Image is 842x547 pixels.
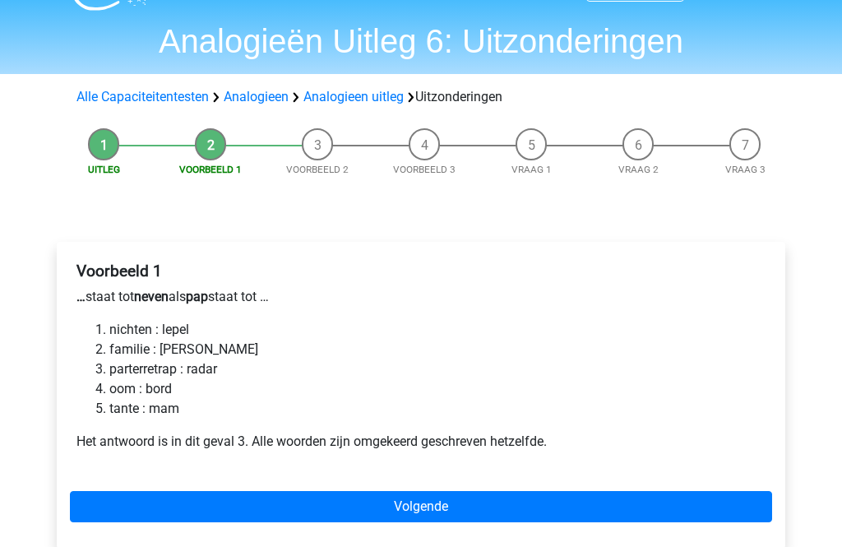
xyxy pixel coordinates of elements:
a: Vraag 2 [618,165,659,176]
p: Het antwoord is in dit geval 3. Alle woorden zijn omgekeerd geschreven hetzelfde. [76,433,766,452]
b: pap [186,290,208,305]
li: oom : bord [109,380,766,400]
li: familie : [PERSON_NAME] [109,341,766,360]
a: Vraag 1 [511,165,552,176]
a: Analogieen uitleg [303,90,404,105]
li: nichten : lepel [109,321,766,341]
a: Alle Capaciteitentesten [76,90,209,105]
a: Voorbeeld 2 [286,165,349,176]
li: parterretrap : radar [109,360,766,380]
b: Voorbeeld 1 [76,262,162,281]
h1: Analogieën Uitleg 6: Uitzonderingen [43,22,799,62]
a: Vraag 3 [725,165,766,176]
a: Analogieen [224,90,289,105]
b: neven [134,290,169,305]
a: Volgende [70,492,772,523]
div: Uitzonderingen [70,88,772,108]
b: … [76,290,86,305]
a: Voorbeeld 1 [179,165,242,176]
p: staat tot als staat tot … [76,288,766,308]
li: tante : mam [109,400,766,420]
a: Voorbeeld 3 [393,165,456,176]
a: Uitleg [88,165,120,176]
